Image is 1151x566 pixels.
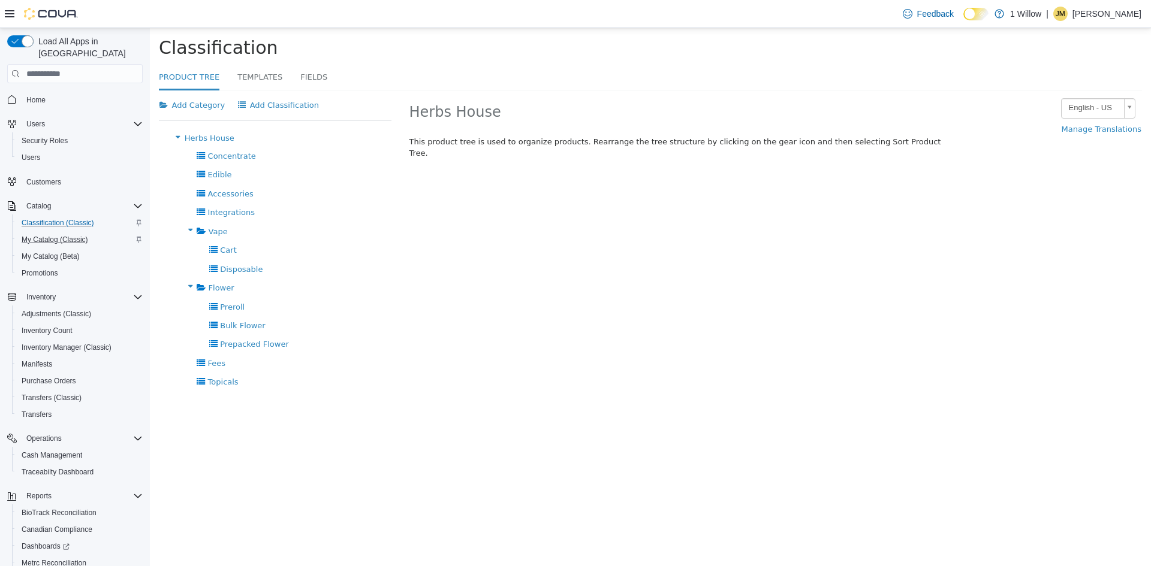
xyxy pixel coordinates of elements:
[22,93,50,107] a: Home
[917,8,954,20] span: Feedback
[70,311,139,320] span: Prepacked Flower
[2,116,147,132] button: Users
[26,119,45,129] span: Users
[22,393,82,402] span: Transfers (Classic)
[9,9,128,30] span: Classification
[17,448,87,462] a: Cash Management
[70,293,115,302] span: Bulk Flower
[58,349,89,358] span: Topicals
[17,391,86,405] a: Transfers (Classic)
[12,339,147,356] button: Inventory Manager (Classic)
[22,376,76,386] span: Purchase Orders
[1046,7,1048,21] p: |
[58,161,104,170] span: Accessories
[9,66,82,88] button: Add Category
[911,90,992,112] a: Manage Translations
[26,177,61,187] span: Customers
[963,8,989,20] input: Dark Mode
[17,522,97,537] a: Canadian Compliance
[22,136,68,146] span: Security Roles
[17,150,45,165] a: Users
[2,488,147,504] button: Reports
[2,430,147,447] button: Operations
[59,255,85,264] span: Flower
[17,340,116,355] a: Inventory Manager (Classic)
[17,307,143,321] span: Adjustments (Classic)
[17,357,143,371] span: Manifests
[22,489,56,503] button: Reports
[22,175,66,189] a: Customers
[22,268,58,278] span: Promotions
[17,232,143,247] span: My Catalog (Classic)
[2,90,147,108] button: Home
[34,35,143,59] span: Load All Apps in [GEOGRAPHIC_DATA]
[1010,7,1041,21] p: 1 Willow
[70,237,113,246] span: Disposable
[17,522,143,537] span: Canadian Compliance
[12,305,147,322] button: Adjustments (Classic)
[22,309,91,319] span: Adjustments (Classic)
[59,199,78,208] span: Vape
[22,489,143,503] span: Reports
[58,180,105,189] span: Integrations
[35,105,85,114] span: Herbs House
[22,199,143,213] span: Catalog
[17,266,143,280] span: Promotions
[9,37,70,63] a: Product Tree
[22,431,67,446] button: Operations
[17,448,143,462] span: Cash Management
[58,123,106,132] span: Concentrate
[17,374,81,388] a: Purchase Orders
[26,292,56,302] span: Inventory
[22,343,112,352] span: Inventory Manager (Classic)
[22,153,40,162] span: Users
[17,407,143,422] span: Transfers
[12,538,147,555] a: Dashboards
[12,265,147,282] button: Promotions
[26,201,51,211] span: Catalog
[22,525,92,534] span: Canadian Compliance
[17,323,77,338] a: Inventory Count
[22,290,61,304] button: Inventory
[12,132,147,149] button: Security Roles
[12,504,147,521] button: BioTrack Reconciliation
[12,214,147,231] button: Classification (Classic)
[22,218,94,228] span: Classification (Classic)
[26,491,52,501] span: Reports
[17,266,63,280] a: Promotions
[2,289,147,305] button: Inventory
[70,274,95,283] span: Preroll
[898,2,959,26] a: Feedback
[12,149,147,166] button: Users
[17,407,56,422] a: Transfers
[17,374,143,388] span: Purchase Orders
[22,199,56,213] button: Catalog
[88,37,132,63] a: Templates
[22,117,143,131] span: Users
[17,539,74,553] a: Dashboards
[22,359,52,369] span: Manifests
[260,75,351,92] span: Herbs House
[26,434,62,443] span: Operations
[17,391,143,405] span: Transfers (Classic)
[17,216,99,230] a: Classification (Classic)
[17,506,143,520] span: BioTrack Reconciliation
[17,232,93,247] a: My Catalog (Classic)
[24,8,78,20] img: Cova
[22,410,52,419] span: Transfers
[12,231,147,248] button: My Catalog (Classic)
[1056,7,1065,21] span: JM
[1072,7,1141,21] p: [PERSON_NAME]
[12,373,147,389] button: Purchase Orders
[22,252,80,261] span: My Catalog (Beta)
[17,134,73,148] a: Security Roles
[17,307,96,321] a: Adjustments (Classic)
[22,326,73,335] span: Inventory Count
[963,20,964,21] span: Dark Mode
[17,150,143,165] span: Users
[17,216,143,230] span: Classification (Classic)
[82,66,176,88] button: Add Classification
[22,541,70,551] span: Dashboards
[17,465,98,479] a: Traceabilty Dashboard
[17,340,143,355] span: Inventory Manager (Classic)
